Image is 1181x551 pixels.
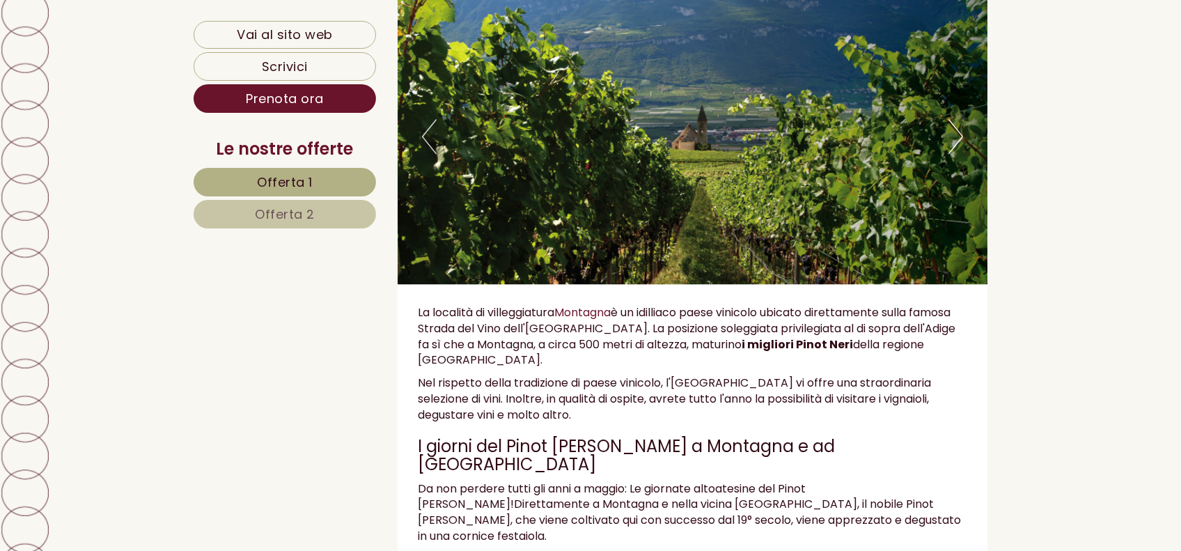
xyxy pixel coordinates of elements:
div: Buon giorno, come possiamo aiutarla? [10,40,236,83]
span: Offerta 1 [257,173,313,191]
p: Nel rispetto della tradizione di paese vinicolo, l'[GEOGRAPHIC_DATA] vi offre una straordinaria s... [419,375,967,424]
div: Hotel Tenz [21,43,229,54]
p: Da non perdere tutti gli anni a maggio: Le giornate altoatesine del Pinot [PERSON_NAME]!Direttame... [419,481,967,545]
div: Le nostre offerte [194,137,376,161]
p: La località di villeggiatura è un idilliaco paese vinicolo ubicato direttamente sulla famosa Stra... [419,305,967,368]
a: Vai al sito web [194,21,376,49]
span: Offerta 2 [255,205,315,223]
div: lunedì [247,10,302,33]
button: Invia [476,363,549,391]
button: Previous [422,119,437,154]
button: Next [948,119,963,154]
h3: I giorni del Pinot [PERSON_NAME] a Montagna e ad [GEOGRAPHIC_DATA] [419,437,967,474]
small: 15:29 [21,70,229,80]
a: Scrivici [194,52,376,81]
strong: i migliori Pinot Neri [742,336,854,352]
a: Montagna [555,304,611,320]
a: Prenota ora [194,84,376,113]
